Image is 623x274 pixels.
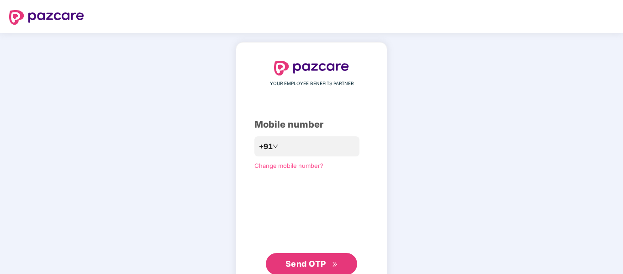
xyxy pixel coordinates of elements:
div: Mobile number [254,118,369,132]
span: +91 [259,141,273,152]
span: Send OTP [285,259,326,269]
span: down [273,144,278,149]
span: double-right [332,262,338,268]
a: Change mobile number? [254,162,323,169]
img: logo [9,10,84,25]
img: logo [274,61,349,75]
span: YOUR EMPLOYEE BENEFITS PARTNER [270,80,354,87]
